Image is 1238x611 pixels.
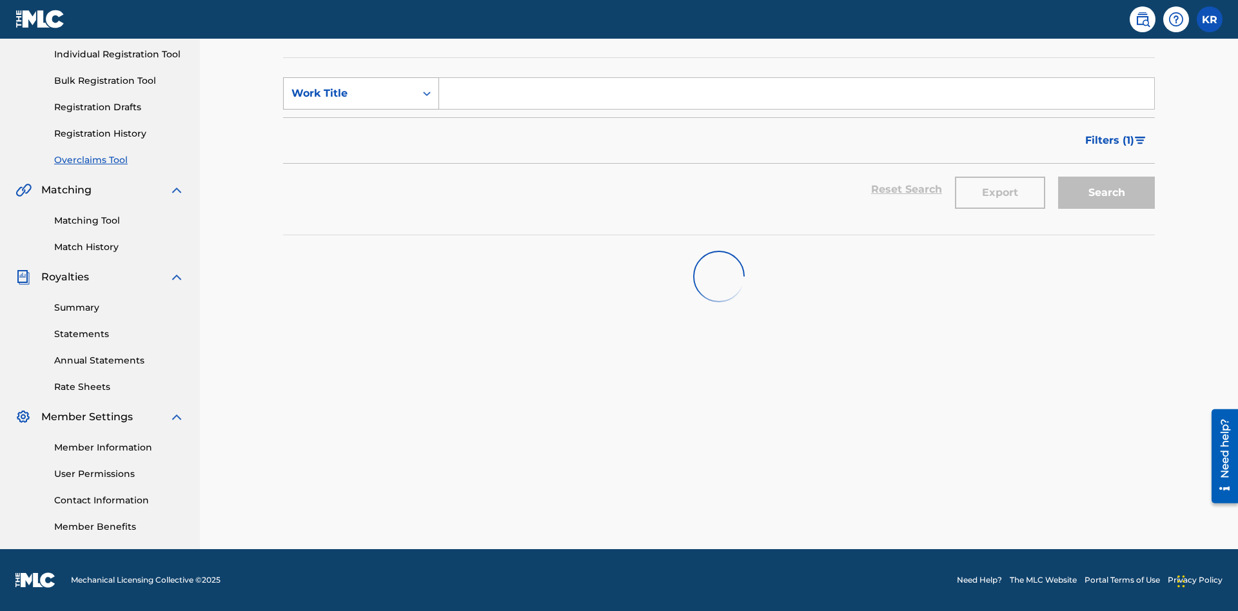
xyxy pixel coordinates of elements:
span: Filters ( 1 ) [1085,133,1134,148]
img: expand [169,269,184,285]
img: expand [169,182,184,198]
img: preloader [683,241,754,311]
div: Drag [1177,562,1185,601]
iframe: Chat Widget [1174,549,1238,611]
a: Matching Tool [54,214,184,228]
a: Overclaims Tool [54,153,184,167]
img: logo [15,572,55,588]
a: Public Search [1130,6,1155,32]
img: Royalties [15,269,31,285]
a: Annual Statements [54,354,184,367]
a: The MLC Website [1010,574,1077,586]
span: Royalties [41,269,89,285]
div: Work Title [291,86,408,101]
a: Portal Terms of Use [1085,574,1160,586]
img: Matching [15,182,32,198]
a: Registration Drafts [54,101,184,114]
a: Rate Sheets [54,380,184,394]
a: Registration History [54,127,184,141]
span: Matching [41,182,92,198]
a: Individual Registration Tool [54,48,184,61]
a: Contact Information [54,494,184,507]
span: Mechanical Licensing Collective © 2025 [71,574,221,586]
span: Member Settings [41,409,133,425]
div: Help [1163,6,1189,32]
img: MLC Logo [15,10,65,28]
a: Need Help? [957,574,1002,586]
img: expand [169,409,184,425]
a: Privacy Policy [1168,574,1223,586]
a: Match History [54,240,184,254]
a: Member Information [54,441,184,454]
a: Summary [54,301,184,315]
a: Statements [54,327,184,341]
a: User Permissions [54,467,184,481]
img: help [1168,12,1184,27]
a: Member Benefits [54,520,184,534]
form: Search Form [283,77,1155,215]
iframe: Resource Center [1202,404,1238,510]
img: search [1135,12,1150,27]
img: Member Settings [15,409,31,425]
img: filter [1135,137,1146,144]
a: Bulk Registration Tool [54,74,184,88]
button: Filters (1) [1077,124,1155,157]
div: User Menu [1197,6,1223,32]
